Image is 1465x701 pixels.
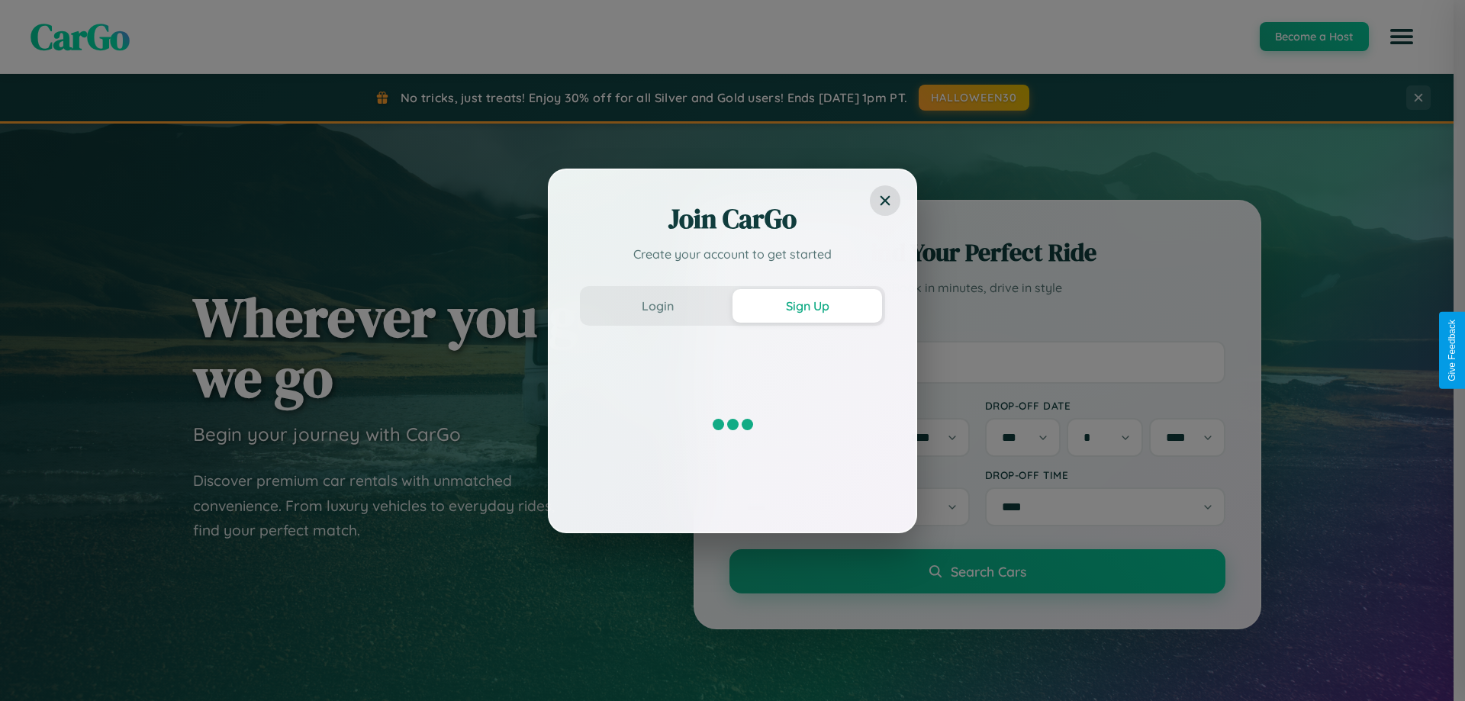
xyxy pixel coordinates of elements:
button: Sign Up [732,289,882,323]
div: Give Feedback [1447,320,1457,381]
p: Create your account to get started [580,245,885,263]
h2: Join CarGo [580,201,885,237]
button: Login [583,289,732,323]
iframe: Intercom live chat [15,649,52,686]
